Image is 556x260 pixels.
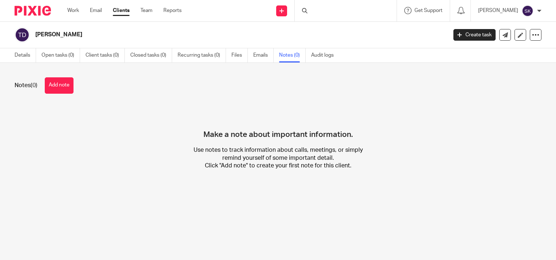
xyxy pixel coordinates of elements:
a: Work [67,7,79,14]
a: Details [15,48,36,62]
span: (0) [31,82,37,88]
h2: [PERSON_NAME] [35,31,361,38]
img: Pixie [15,6,51,16]
p: Use notes to track information about calls, meetings, or simply remind yourself of some important... [190,146,366,170]
a: Reports [163,7,182,14]
p: [PERSON_NAME] [478,7,518,14]
a: Client tasks (0) [86,48,125,62]
a: Edit client [515,29,526,41]
span: Get Support [414,8,442,13]
a: Send new email [499,29,511,41]
a: Notes (0) [279,48,306,62]
a: Closed tasks (0) [130,48,172,62]
a: Files [231,48,248,62]
img: svg%3E [522,5,533,17]
a: Emails [253,48,274,62]
a: Create task [453,29,496,41]
a: Team [140,7,152,14]
img: svg%3E [15,27,30,42]
a: Email [90,7,102,14]
a: Open tasks (0) [41,48,80,62]
h4: Make a note about important information. [203,105,353,139]
h1: Notes [15,82,37,89]
a: Recurring tasks (0) [178,48,226,62]
a: Audit logs [311,48,339,62]
button: Add note [45,77,74,94]
a: Clients [113,7,130,14]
